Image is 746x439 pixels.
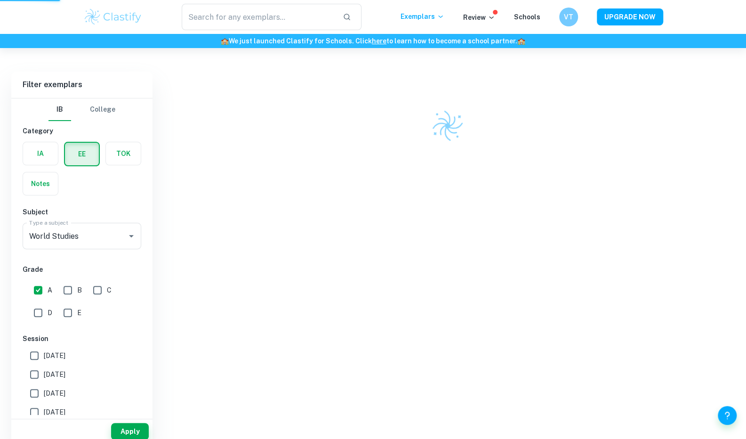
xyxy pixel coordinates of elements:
span: C [107,285,112,295]
button: Help and Feedback [718,406,737,425]
span: 🏫 [517,37,525,45]
a: here [372,37,386,45]
span: [DATE] [44,407,65,417]
span: E [77,308,81,318]
h6: Subject [23,207,141,217]
input: Search for any exemplars... [182,4,336,30]
button: TOK [106,142,141,165]
button: VT [559,8,578,26]
h6: VT [563,12,574,22]
span: [DATE] [44,388,65,398]
h6: We just launched Clastify for Schools. Click to learn how to become a school partner. [2,36,744,46]
img: Clastify logo [83,8,143,26]
button: IA [23,142,58,165]
button: College [90,98,115,121]
h6: Grade [23,264,141,275]
span: [DATE] [44,350,65,361]
button: IB [48,98,71,121]
h6: Session [23,333,141,344]
p: Review [463,12,495,23]
button: EE [65,143,99,165]
p: Exemplars [401,11,444,22]
div: Filter type choice [48,98,115,121]
span: A [48,285,52,295]
span: D [48,308,52,318]
button: Open [125,229,138,243]
h6: Category [23,126,141,136]
span: [DATE] [44,369,65,380]
button: Notes [23,172,58,195]
span: B [77,285,82,295]
h6: Filter exemplars [11,72,152,98]
a: Schools [514,13,540,21]
span: 🏫 [221,37,229,45]
img: Clastify logo [429,108,465,144]
label: Type a subject [29,219,68,227]
button: UPGRADE NOW [597,8,663,25]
